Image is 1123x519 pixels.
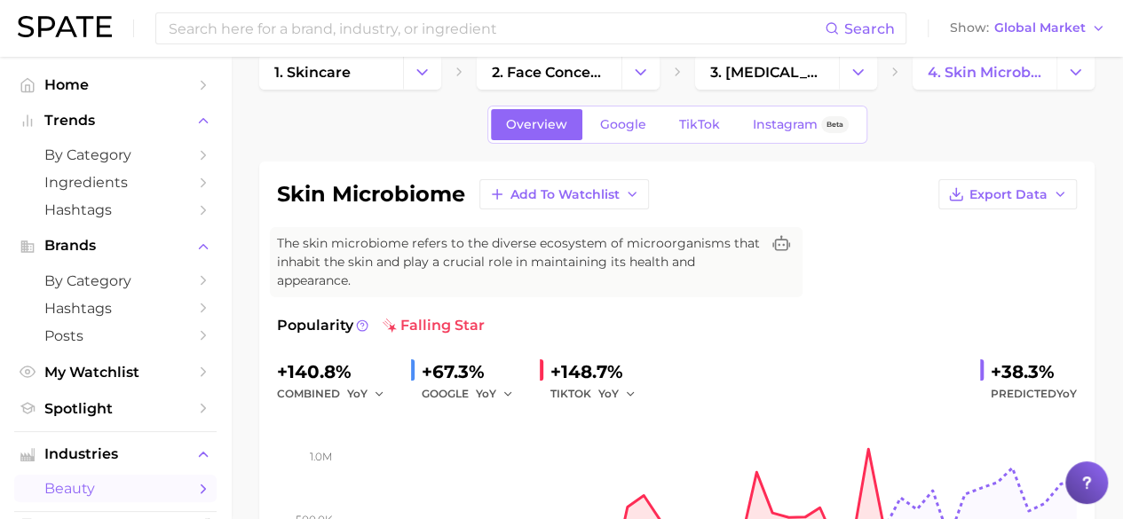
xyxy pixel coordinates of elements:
a: My Watchlist [14,358,217,386]
button: Industries [14,441,217,468]
div: +148.7% [550,358,648,386]
span: Overview [506,117,567,132]
span: My Watchlist [44,364,186,381]
span: Hashtags [44,201,186,218]
span: Google [600,117,646,132]
span: Industries [44,446,186,462]
span: beauty [44,480,186,497]
button: Brands [14,232,217,259]
span: YoY [1056,387,1077,400]
div: +67.3% [422,358,526,386]
a: Home [14,71,217,98]
span: by Category [44,272,186,289]
span: Instagram [753,117,818,132]
a: Overview [491,109,582,140]
h1: skin microbiome [277,184,465,205]
span: Posts [44,327,186,344]
a: beauty [14,475,217,502]
button: Change Category [1056,54,1095,90]
span: 4. skin microbiome [928,64,1041,81]
span: Ingredients [44,174,186,191]
a: Hashtags [14,196,217,224]
a: Google [585,109,661,140]
div: +140.8% [277,358,397,386]
a: 4. skin microbiome [913,54,1056,90]
span: 3. [MEDICAL_DATA] [710,64,824,81]
span: Trends [44,113,186,129]
button: Add to Watchlist [479,179,649,209]
button: Trends [14,107,217,134]
div: combined [277,383,397,405]
a: Posts [14,322,217,350]
button: Change Category [621,54,660,90]
a: InstagramBeta [738,109,864,140]
div: TIKTOK [550,383,648,405]
a: 1. skincare [259,54,403,90]
a: Hashtags [14,295,217,322]
span: The skin microbiome refers to the diverse ecosystem of microorganisms that inhabit the skin and p... [277,234,760,290]
span: Predicted [991,383,1077,405]
span: TikTok [679,117,720,132]
span: Beta [826,117,843,132]
button: Change Category [839,54,877,90]
span: Add to Watchlist [510,187,620,202]
a: Ingredients [14,169,217,196]
input: Search here for a brand, industry, or ingredient [167,13,825,43]
span: Brands [44,238,186,254]
span: Popularity [277,315,353,336]
span: Show [950,23,989,33]
span: Hashtags [44,300,186,317]
span: falling star [383,315,485,336]
span: YoY [476,386,496,401]
span: YoY [347,386,368,401]
div: +38.3% [991,358,1077,386]
div: GOOGLE [422,383,526,405]
button: YoY [476,383,514,405]
a: 2. face concerns [477,54,621,90]
span: Home [44,76,186,93]
span: Spotlight [44,400,186,417]
span: Global Market [994,23,1086,33]
button: YoY [347,383,385,405]
a: TikTok [664,109,735,140]
span: 1. skincare [274,64,351,81]
span: Search [844,20,895,37]
img: SPATE [18,16,112,37]
a: by Category [14,267,217,295]
a: by Category [14,141,217,169]
span: 2. face concerns [492,64,605,81]
button: ShowGlobal Market [945,17,1110,40]
a: Spotlight [14,395,217,422]
button: Export Data [938,179,1077,209]
span: Export Data [969,187,1048,202]
a: 3. [MEDICAL_DATA] [695,54,839,90]
img: falling star [383,318,397,333]
button: YoY [598,383,637,405]
button: Change Category [403,54,441,90]
span: by Category [44,146,186,163]
span: YoY [598,386,619,401]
